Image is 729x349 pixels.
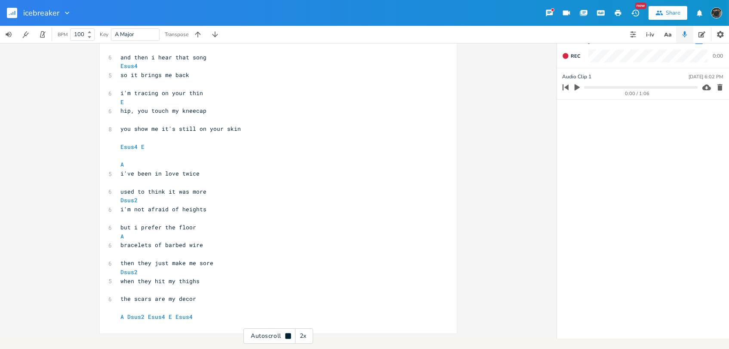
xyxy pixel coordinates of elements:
[120,223,196,231] span: but i prefer the floor
[120,313,124,321] span: A
[577,91,698,96] div: 0:00 / 1:06
[120,170,200,177] span: i've been in love twice
[58,32,68,37] div: BPM
[120,196,138,204] span: Dsus2
[571,53,580,59] span: Rec
[666,9,680,17] div: Share
[635,3,646,9] div: New
[120,125,241,133] span: you show me it's still on your skin
[649,6,687,20] button: Share
[141,143,145,151] span: E
[562,38,724,44] div: Recordings
[120,89,203,97] span: i'm tracing on your thin
[559,49,584,63] button: Rec
[711,7,722,19] img: August Tyler Gallant
[100,32,108,37] div: Key
[120,268,138,276] span: Dsus2
[120,232,124,240] span: A
[562,73,591,81] span: Audio Clip 1
[120,143,138,151] span: Esus4
[713,53,723,59] div: 0:00
[120,205,206,213] span: i'm not afraid of heights
[627,5,644,21] button: New
[120,53,206,61] span: and then i hear that song
[120,259,213,267] span: then they just make me sore
[295,328,311,344] div: 2x
[243,328,313,344] div: Autoscroll
[120,241,203,249] span: bracelets of barbed wire
[689,74,723,79] div: [DATE] 6:02 PM
[120,161,124,168] span: A
[148,313,165,321] span: Esus4
[120,71,189,79] span: so it brings me back
[127,313,145,321] span: Dsus2
[120,277,200,285] span: when they hit my thighs
[23,9,59,17] span: icebreaker
[120,107,206,114] span: hip, you touch my kneecap
[120,98,124,106] span: E
[120,62,138,70] span: Esus4
[115,31,134,38] span: A Major
[120,295,196,303] span: the scars are my decor
[175,313,193,321] span: Esus4
[120,188,206,195] span: used to think it was more
[169,313,172,321] span: E
[165,32,188,37] div: Transpose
